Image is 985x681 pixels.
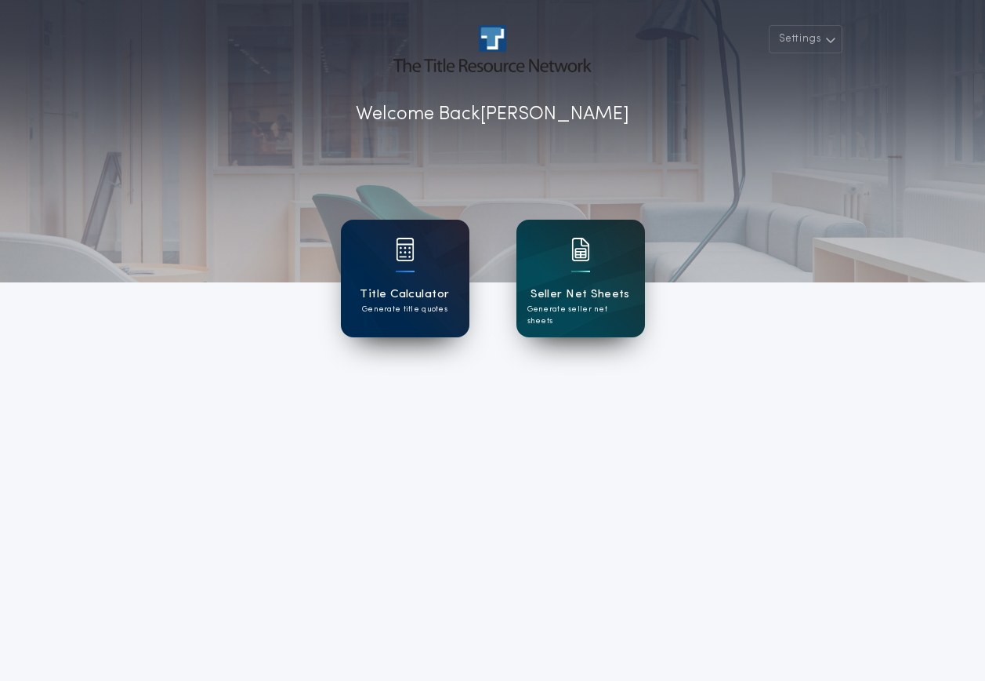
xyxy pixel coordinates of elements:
img: card icon [571,238,590,261]
h1: Seller Net Sheets [531,286,630,304]
h1: Title Calculator [360,286,449,304]
p: Welcome Back [PERSON_NAME] [356,100,629,129]
img: account-logo [393,25,591,72]
button: Settings [769,25,842,53]
p: Generate seller net sheets [527,304,634,327]
a: card iconSeller Net SheetsGenerate seller net sheets [516,220,645,337]
a: card iconTitle CalculatorGenerate title quotes [341,220,469,337]
p: Generate title quotes [362,304,447,315]
img: card icon [396,238,415,261]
